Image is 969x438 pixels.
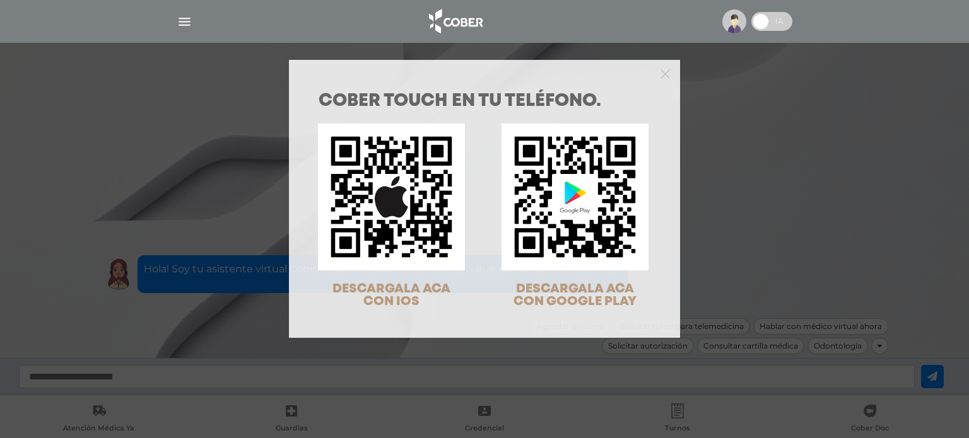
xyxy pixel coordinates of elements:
[502,124,649,270] img: qr-code
[318,124,465,270] img: qr-code
[332,283,450,308] span: DESCARGALA ACA CON IOS
[319,93,650,110] h1: COBER TOUCH en tu teléfono.
[661,67,670,79] button: Close
[514,283,637,308] span: DESCARGALA ACA CON GOOGLE PLAY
